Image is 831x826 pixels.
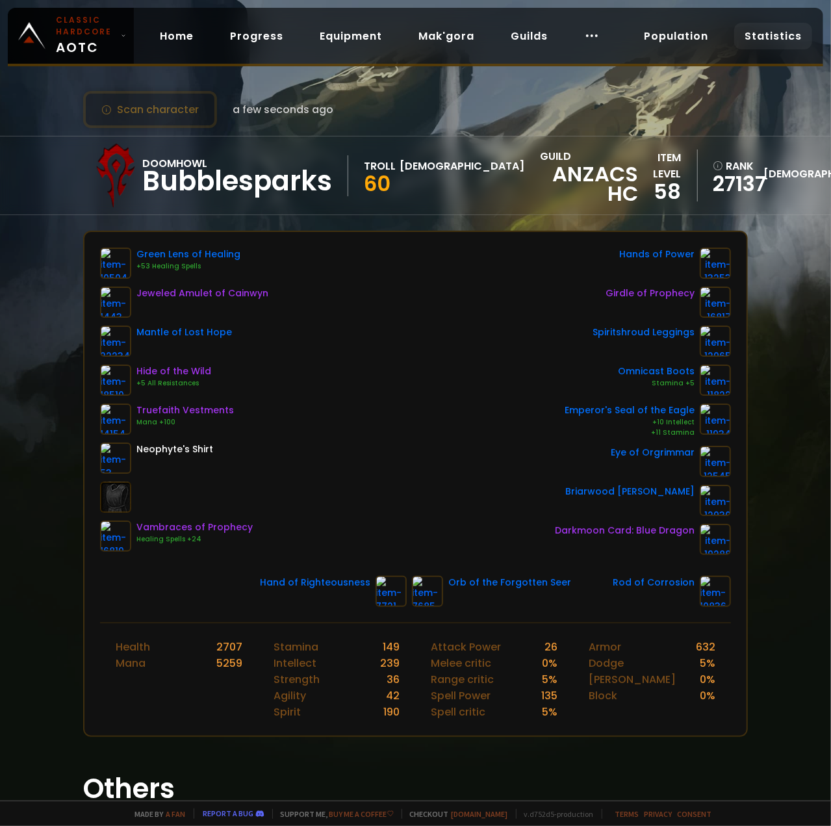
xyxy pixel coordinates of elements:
img: item-12930 [700,485,731,516]
small: Classic Hardcore [56,14,116,38]
div: Armor [589,639,621,655]
div: 2707 [216,639,242,655]
div: Orb of the Forgotten Seer [448,576,571,589]
div: Mantle of Lost Hope [136,326,232,339]
span: Anzacs HC [540,164,638,203]
div: Rod of Corrosion [613,576,695,589]
div: Green Lens of Healing [136,248,240,261]
div: Girdle of Prophecy [606,287,695,300]
div: 149 [383,639,400,655]
div: Block [589,688,617,704]
div: 5 % [700,655,715,671]
div: Darkmoon Card: Blue Dragon [555,524,695,537]
div: 135 [541,688,557,704]
img: item-11822 [700,365,731,396]
img: item-12965 [700,326,731,357]
div: Attack Power [431,639,502,655]
span: Made by [127,809,186,819]
div: Hide of the Wild [136,365,211,378]
div: Omnicast Boots [618,365,695,378]
div: Doomhowl [142,155,332,172]
div: Neophyte's Shirt [136,443,213,456]
div: Healing Spells +24 [136,534,253,545]
span: v. d752d5 - production [516,809,594,819]
span: AOTC [56,14,116,57]
span: 60 [364,169,390,198]
a: Consent [678,809,712,819]
div: Bubblesparks [142,172,332,191]
div: Troll [364,158,396,174]
a: Guilds [500,23,558,49]
a: Terms [615,809,639,819]
a: Report a bug [203,808,254,818]
div: 58 [638,182,682,201]
img: item-10504 [100,248,131,279]
div: Strength [274,671,320,688]
img: item-19288 [700,524,731,555]
div: 5 % [542,704,557,720]
div: 239 [381,655,400,671]
a: Classic HardcoreAOTC [8,8,134,64]
button: Scan character [83,91,217,128]
img: item-16819 [100,521,131,552]
img: item-13253 [700,248,731,279]
div: Jeweled Amulet of Cainwyn [136,287,268,300]
div: +53 Healing Spells [136,261,240,272]
a: 27137 [713,174,756,194]
a: Population [633,23,719,49]
div: Range critic [431,671,494,688]
div: rank [713,158,756,174]
div: Stamina [274,639,318,655]
div: Spell critic [431,704,486,720]
img: item-22234 [100,326,131,357]
div: 0 % [700,688,715,704]
div: Melee critic [431,655,492,671]
a: [DOMAIN_NAME] [452,809,508,819]
a: a fan [166,809,186,819]
img: item-14154 [100,404,131,435]
a: Privacy [645,809,672,819]
div: Hands of Power [619,248,695,261]
div: Hand of Righteousness [260,576,370,589]
img: item-53 [100,443,131,474]
h1: Others [83,768,748,809]
div: 26 [544,639,557,655]
a: Equipment [309,23,392,49]
div: 190 [384,704,400,720]
div: Intellect [274,655,316,671]
img: item-7721 [376,576,407,607]
div: 0 % [542,655,557,671]
a: Statistics [734,23,812,49]
div: Vambraces of Prophecy [136,521,253,534]
img: item-7685 [412,576,443,607]
img: item-12545 [700,446,731,477]
div: guild [540,148,638,203]
div: [PERSON_NAME] [589,671,676,688]
div: +10 Intellect [565,417,695,428]
div: 5259 [216,655,242,671]
div: item level [638,149,682,182]
img: item-11934 [700,404,731,435]
img: item-1443 [100,287,131,318]
div: Briarwood [PERSON_NAME] [565,485,695,498]
div: +5 All Resistances [136,378,211,389]
div: Spirit [274,704,301,720]
img: item-18510 [100,365,131,396]
div: 5 % [542,671,557,688]
a: Buy me a coffee [329,809,394,819]
div: Spiritshroud Leggings [593,326,695,339]
div: Eye of Orgrimmar [611,446,695,459]
div: 42 [387,688,400,704]
a: Home [149,23,204,49]
div: Stamina +5 [618,378,695,389]
div: Mana +100 [136,417,234,428]
span: a few seconds ago [233,101,333,118]
img: item-16817 [700,287,731,318]
div: Health [116,639,150,655]
div: 36 [387,671,400,688]
a: Mak'gora [408,23,485,49]
div: 632 [696,639,715,655]
div: Mana [116,655,146,671]
div: Dodge [589,655,624,671]
div: Agility [274,688,306,704]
